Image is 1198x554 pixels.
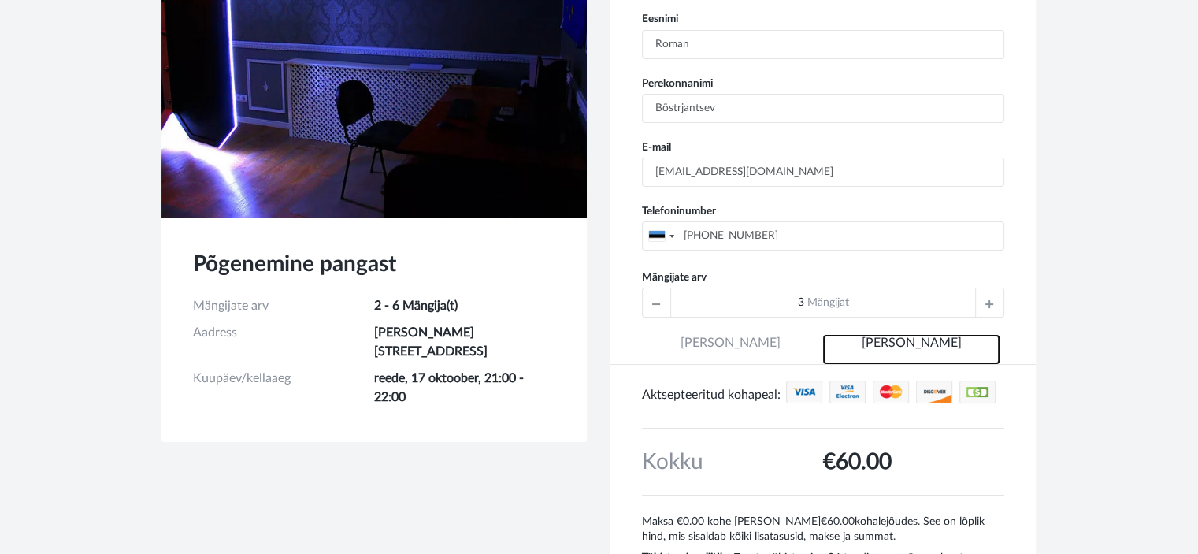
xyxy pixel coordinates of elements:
[786,393,822,406] a: Krediit/Deebetkaardid
[822,334,1000,365] a: [PERSON_NAME]
[643,222,679,250] div: Estonia (Eesti): +372
[642,381,786,409] div: Aktsepteeritud kohapeal:
[821,516,855,527] span: €60.00
[374,365,555,411] td: reede, 17 oktoober, 21:00 - 22:00
[642,221,1004,251] input: +372 5123 4567
[916,393,952,406] a: Krediit/Deebetkaardid
[193,319,374,365] td: Aadress
[630,203,1016,219] label: Telefoninumber
[193,292,374,319] td: Mängijate arv
[630,139,1016,155] label: E-mail
[873,393,909,406] a: Krediit/Deebetkaardid
[374,292,555,319] td: 2 - 6 Mängija(t)
[193,249,555,280] h3: Põgenemine pangast
[823,451,892,473] span: €60.00
[797,297,803,308] span: 3
[374,319,555,365] td: [PERSON_NAME] [STREET_ADDRESS]
[959,393,996,406] a: Sularaha
[193,365,374,411] td: Kuupäev/kellaaeg
[807,297,848,308] span: Mängijat
[642,451,703,473] span: Kokku
[630,76,1016,91] label: Perekonnanimi
[642,508,1004,545] p: Maksa €0.00 kohe [PERSON_NAME] kohalejõudes. See on lõplik hind, mis sisaldab kõiki lisatasusid, ...
[630,11,1016,27] label: Eesnimi
[642,334,819,365] span: [PERSON_NAME]
[642,270,707,285] label: Mängijate arv
[829,393,866,406] a: Krediit/Deebetkaardid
